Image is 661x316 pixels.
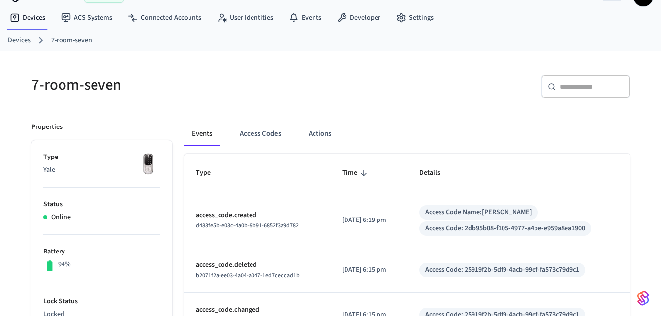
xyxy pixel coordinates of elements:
img: SeamLogoGradient.69752ec5.svg [637,290,649,306]
span: Details [419,165,453,181]
p: Lock Status [43,296,160,307]
a: Devices [8,35,31,46]
span: d483fe5b-e03c-4a0b-9b91-6852f3a9d782 [196,221,299,230]
p: Status [43,199,160,210]
a: Settings [388,9,441,27]
a: Connected Accounts [120,9,209,27]
p: Properties [31,122,63,132]
p: access_code.changed [196,305,319,315]
p: 94% [58,259,71,270]
p: Online [51,212,71,222]
a: Developer [329,9,388,27]
a: Devices [2,9,53,27]
p: access_code.deleted [196,260,319,270]
p: Battery [43,247,160,257]
div: ant example [184,122,630,146]
div: Access Code: 25919f2b-5df9-4acb-99ef-fa573c79d9c1 [425,265,579,275]
button: Actions [301,122,339,146]
span: Type [196,165,223,181]
div: Access Code: 2db95b08-f105-4977-a4be-e959a8ea1900 [425,223,585,234]
p: Type [43,152,160,162]
p: Yale [43,165,160,175]
img: Yale Assure Touchscreen Wifi Smart Lock, Satin Nickel, Front [136,152,160,177]
div: Access Code Name: [PERSON_NAME] [425,207,532,218]
a: Events [281,9,329,27]
a: ACS Systems [53,9,120,27]
a: User Identities [209,9,281,27]
p: access_code.created [196,210,319,221]
a: 7-room-seven [51,35,92,46]
h5: 7-room-seven [31,75,325,95]
button: Access Codes [232,122,289,146]
span: Time [342,165,370,181]
p: [DATE] 6:15 pm [342,265,396,275]
button: Events [184,122,220,146]
p: [DATE] 6:19 pm [342,215,396,225]
span: b2071f2a-ee03-4a04-a047-1ed7cedcad1b [196,271,300,280]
